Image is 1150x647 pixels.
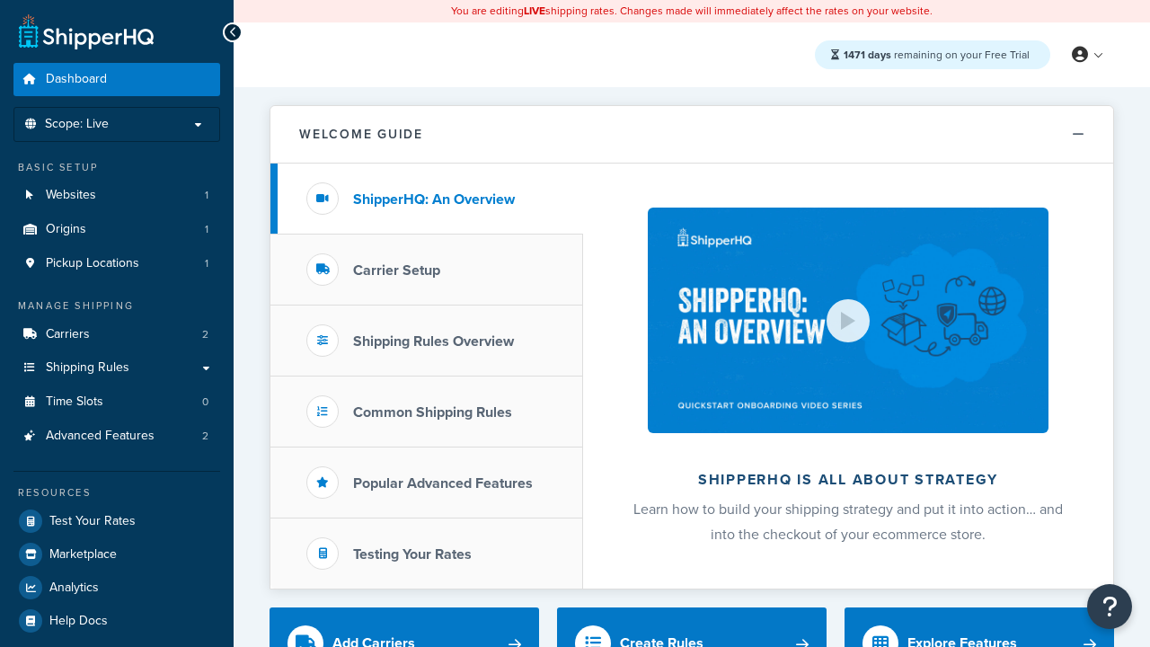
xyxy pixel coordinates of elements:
[13,318,220,351] li: Carriers
[205,188,208,203] span: 1
[633,499,1063,545] span: Learn how to build your shipping strategy and put it into action… and into the checkout of your e...
[13,505,220,537] a: Test Your Rates
[13,63,220,96] a: Dashboard
[648,208,1048,433] img: ShipperHQ is all about strategy
[844,47,1030,63] span: remaining on your Free Trial
[13,160,220,175] div: Basic Setup
[353,191,515,208] h3: ShipperHQ: An Overview
[13,538,220,571] a: Marketplace
[202,429,208,444] span: 2
[13,420,220,453] li: Advanced Features
[13,605,220,637] a: Help Docs
[49,614,108,629] span: Help Docs
[353,333,514,350] h3: Shipping Rules Overview
[13,298,220,314] div: Manage Shipping
[13,386,220,419] a: Time Slots0
[46,327,90,342] span: Carriers
[13,420,220,453] a: Advanced Features2
[13,179,220,212] a: Websites1
[13,213,220,246] a: Origins1
[46,72,107,87] span: Dashboard
[13,351,220,385] a: Shipping Rules
[46,188,96,203] span: Websites
[46,394,103,410] span: Time Slots
[46,256,139,271] span: Pickup Locations
[13,572,220,604] a: Analytics
[353,475,533,492] h3: Popular Advanced Features
[844,47,891,63] strong: 1471 days
[46,360,129,376] span: Shipping Rules
[13,485,220,501] div: Resources
[202,327,208,342] span: 2
[49,514,136,529] span: Test Your Rates
[205,222,208,237] span: 1
[46,429,155,444] span: Advanced Features
[13,213,220,246] li: Origins
[13,247,220,280] a: Pickup Locations1
[13,386,220,419] li: Time Slots
[1087,584,1132,629] button: Open Resource Center
[524,3,545,19] b: LIVE
[49,581,99,596] span: Analytics
[353,262,440,279] h3: Carrier Setup
[205,256,208,271] span: 1
[46,222,86,237] span: Origins
[631,472,1066,488] h2: ShipperHQ is all about strategy
[13,318,220,351] a: Carriers2
[353,404,512,421] h3: Common Shipping Rules
[13,247,220,280] li: Pickup Locations
[45,117,109,132] span: Scope: Live
[13,179,220,212] li: Websites
[270,106,1113,164] button: Welcome Guide
[353,546,472,563] h3: Testing Your Rates
[202,394,208,410] span: 0
[49,547,117,563] span: Marketplace
[299,128,423,141] h2: Welcome Guide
